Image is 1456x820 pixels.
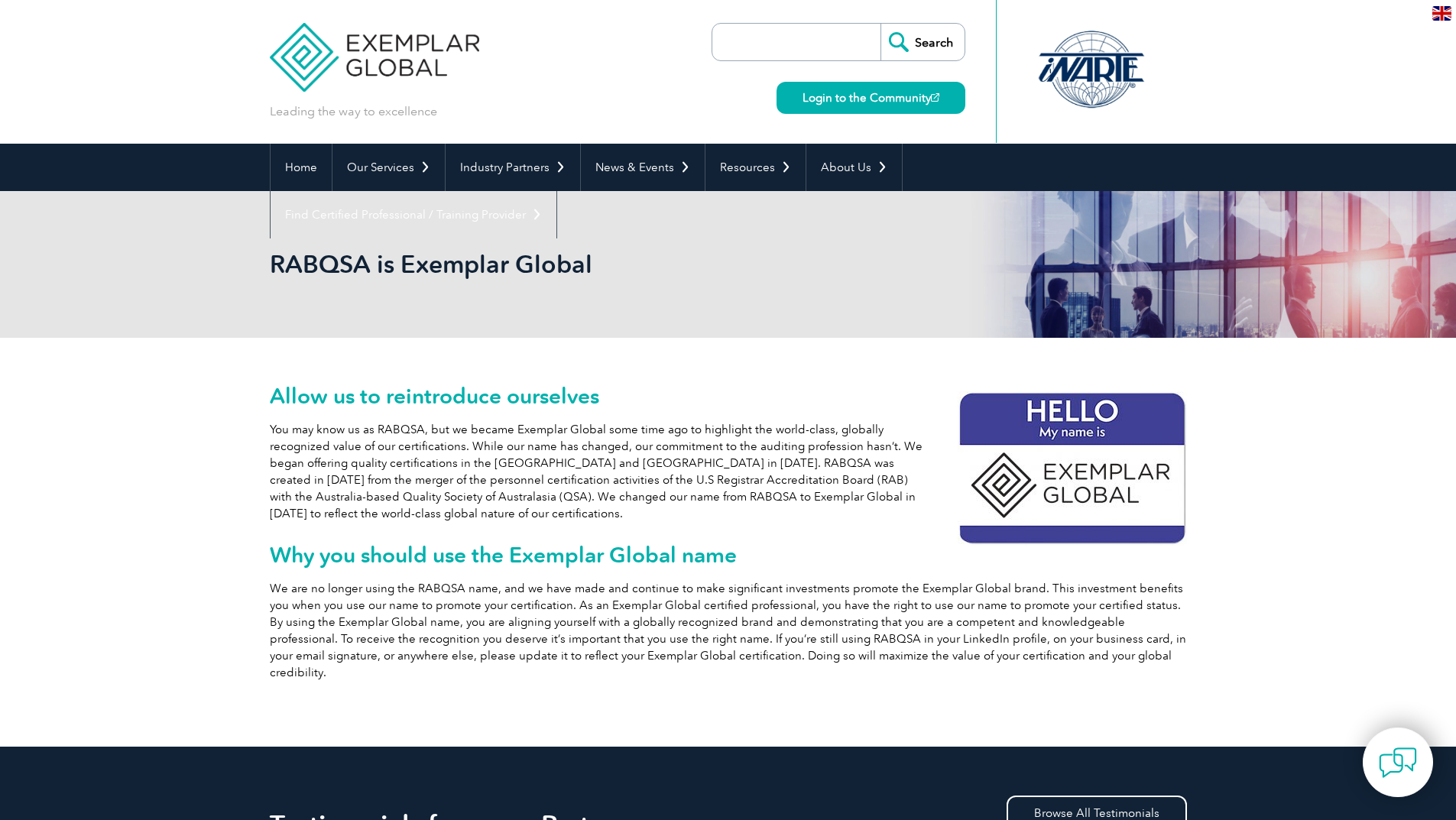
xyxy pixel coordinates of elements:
a: Our Services [332,144,445,191]
a: About Us [806,144,902,191]
h2: Allow us to reintroduce ourselves [270,384,1187,408]
a: News & Events [581,144,705,191]
p: Leading the way to excellence [270,103,437,120]
a: Industry Partners [446,144,580,191]
img: en [1432,6,1451,21]
p: You may know us as RABQSA, but we became Exemplar Global some time ago to highlight the world-cla... [270,421,1187,522]
a: Home [271,144,332,191]
a: Resources [705,144,806,191]
img: open_square.png [931,93,939,102]
input: Search [880,24,965,60]
h2: Why you should use the Exemplar Global name [270,543,1187,567]
a: Login to the Community [777,82,965,114]
h2: RABQSA is Exemplar Global [270,252,912,277]
a: Find Certified Professional / Training Provider [271,191,556,238]
p: We are no longer using the RABQSA name, and we have made and continue to make significant investm... [270,580,1187,681]
img: contact-chat.png [1379,744,1417,782]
